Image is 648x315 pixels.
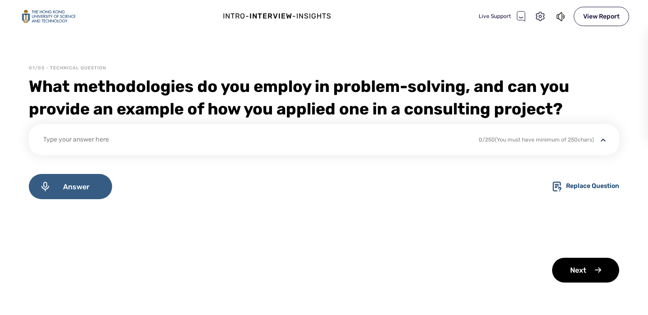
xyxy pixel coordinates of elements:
div: Intro [223,11,245,22]
div: What methodologies do you employ in problem-solving, and can you provide an example of how you ap... [29,75,619,120]
span: Answer [51,183,101,191]
img: disclosure [598,135,609,146]
div: View Report [574,7,629,26]
img: logo [22,10,76,23]
div: - [245,11,249,22]
div: Next [552,258,619,283]
div: 0 / 250 (You must have minimum of 250 chars) [479,136,594,144]
div: 01/05 - Technical Question [29,65,106,72]
div: Live Support [479,11,526,22]
div: Replace Question [566,181,619,192]
div: - [292,11,296,22]
div: Insights [296,11,331,22]
div: Interview [249,11,292,22]
div: Type your answer here [43,135,467,147]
